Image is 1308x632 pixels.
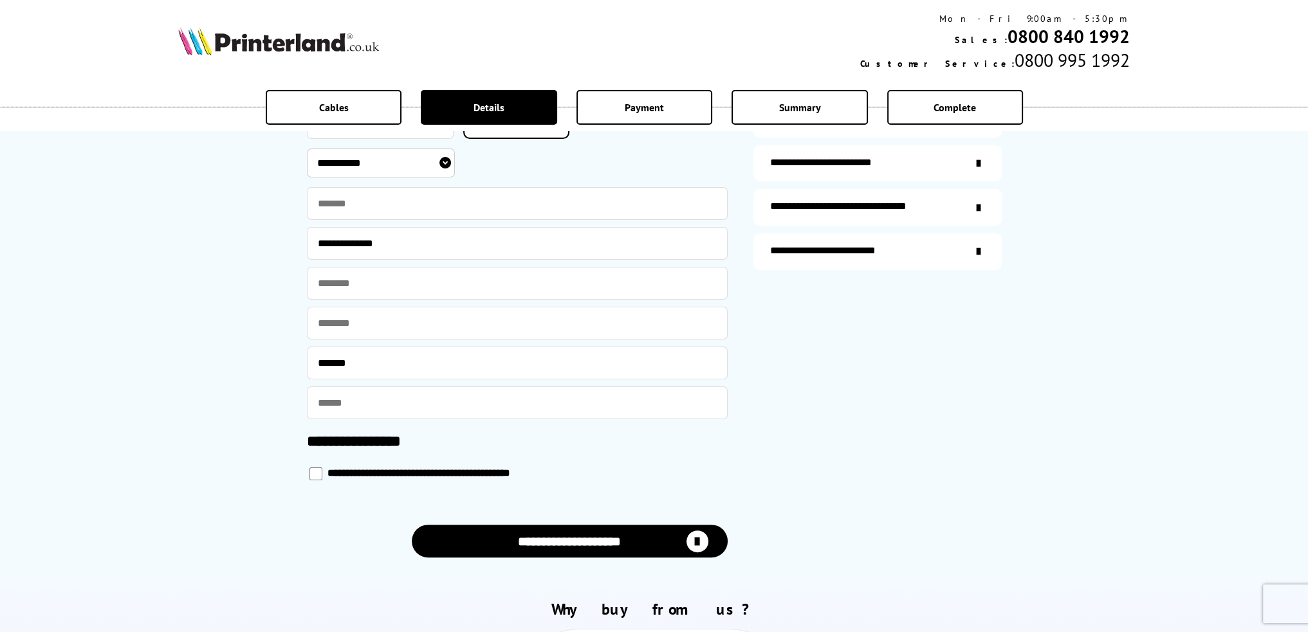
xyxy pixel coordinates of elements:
span: Cables [319,101,349,114]
div: Mon - Fri 9:00am - 5:30pm [860,13,1130,24]
span: Complete [934,101,976,114]
a: items-arrive [753,145,1002,182]
span: Payment [625,101,664,114]
span: Details [474,101,504,114]
span: Customer Service: [860,58,1015,69]
span: Sales: [955,34,1008,46]
span: 0800 995 1992 [1015,48,1130,72]
span: Summary [778,101,820,114]
a: secure-website [753,233,1002,270]
img: Printerland Logo [178,27,379,55]
a: 0800 840 1992 [1008,24,1130,48]
a: additional-cables [753,189,1002,226]
h2: Why buy from us? [178,599,1129,619]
